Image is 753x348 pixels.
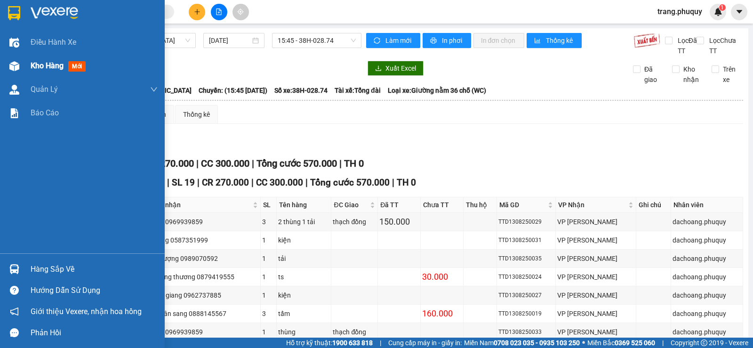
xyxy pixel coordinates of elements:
div: nhật vượng 0989070592 [144,253,259,264]
div: thạch đồng [333,327,376,337]
div: tải [278,253,329,264]
div: Hướng dẫn sử dụng [31,283,158,298]
div: 30.000 [422,270,462,283]
span: Kho hàng [31,61,64,70]
span: Tổng cước 570.000 [310,177,390,188]
img: warehouse-icon [9,38,19,48]
span: CC 300.000 [201,158,249,169]
span: Cung cấp máy in - giấy in: [388,338,462,348]
span: plus [194,8,200,15]
div: hải đăng 0587351999 [144,235,259,245]
img: warehouse-icon [9,85,19,95]
button: aim [232,4,249,20]
td: VP Hà Huy Tập [556,286,636,305]
div: 1 [262,290,275,300]
span: down [150,86,158,93]
span: printer [430,37,438,45]
span: Xuất Excel [385,63,416,73]
span: caret-down [735,8,744,16]
button: downloadXuất Excel [368,61,424,76]
span: | [392,177,394,188]
div: Phản hồi [31,326,158,340]
th: Thu hộ [464,197,497,213]
div: TTD1308250031 [498,236,554,245]
td: TTD1308250019 [497,305,556,323]
div: 1 [262,235,275,245]
div: TTD1308250019 [498,309,554,318]
span: mới [68,61,86,72]
img: warehouse-icon [9,264,19,274]
sup: 1 [719,4,726,11]
span: Miền Nam [464,338,580,348]
div: a minh 0969939859 [144,327,259,337]
span: ⚪️ [582,341,585,345]
span: | [252,158,254,169]
span: | [197,177,200,188]
div: VP [PERSON_NAME] [557,290,634,300]
img: warehouse-icon [9,61,19,71]
td: VP Hà Huy Tập [556,213,636,231]
div: 1 [262,253,275,264]
span: Hỗ trợ kỹ thuật: [286,338,373,348]
span: Loại xe: Giường nằm 36 chỗ (WC) [388,85,486,96]
div: dachoang.phuquy [673,308,741,319]
span: message [10,328,19,337]
th: Đã TT [378,197,421,213]
strong: 1900 633 818 [332,339,373,347]
th: Chưa TT [421,197,464,213]
span: file-add [216,8,222,15]
div: rèm an giang 0962737885 [144,290,259,300]
span: TH 0 [397,177,416,188]
button: In đơn chọn [473,33,525,48]
td: VP Hà Huy Tập [556,305,636,323]
span: Miền Bắc [587,338,655,348]
div: dachoang.phuquy [673,217,741,227]
span: sync [374,37,382,45]
div: TTD1308250033 [498,328,554,337]
div: dachoang.phuquy [673,290,741,300]
div: Thống kê [183,109,210,120]
th: Ghi chú [636,197,672,213]
div: VP [PERSON_NAME] [557,308,634,319]
td: TTD1308250035 [497,250,556,268]
span: | [196,158,199,169]
span: Giới thiệu Vexere, nhận hoa hồng [31,306,142,317]
td: TTD1308250033 [497,323,556,341]
div: dachoang.phuquy [673,253,741,264]
div: VP [PERSON_NAME] [557,253,634,264]
span: Lọc Đã TT [674,35,698,56]
strong: 0369 525 060 [615,339,655,347]
span: bar-chart [534,37,542,45]
span: Điều hành xe [31,36,76,48]
div: dachoang.phuquy [673,327,741,337]
span: Tổng cước 570.000 [256,158,337,169]
div: 1 [262,272,275,282]
button: caret-down [731,4,747,20]
td: TTD1308250027 [497,286,556,305]
button: file-add [211,4,227,20]
button: plus [189,4,205,20]
span: Làm mới [385,35,413,46]
div: a minh 0969939859 [144,217,259,227]
span: VP Nhận [558,200,626,210]
div: thạch đồng [333,217,376,227]
span: Tài xế: Tổng đài [335,85,381,96]
td: VP Hà Huy Tập [556,323,636,341]
img: solution-icon [9,108,19,118]
div: dachoang.phuquy [673,272,741,282]
span: Mã GD [499,200,546,210]
span: CR 270.000 [145,158,194,169]
td: TTD1308250031 [497,231,556,250]
button: bar-chartThống kê [527,33,582,48]
span: Người nhận [145,200,251,210]
span: In phơi [442,35,464,46]
th: SL [261,197,277,213]
div: TTD1308250035 [498,254,554,263]
img: icon-new-feature [714,8,722,16]
img: 9k= [633,33,660,48]
span: Báo cáo [31,107,59,119]
button: printerIn phơi [423,33,471,48]
span: Quản Lý [31,83,58,95]
div: 3 [262,308,275,319]
div: VP [PERSON_NAME] [557,217,634,227]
